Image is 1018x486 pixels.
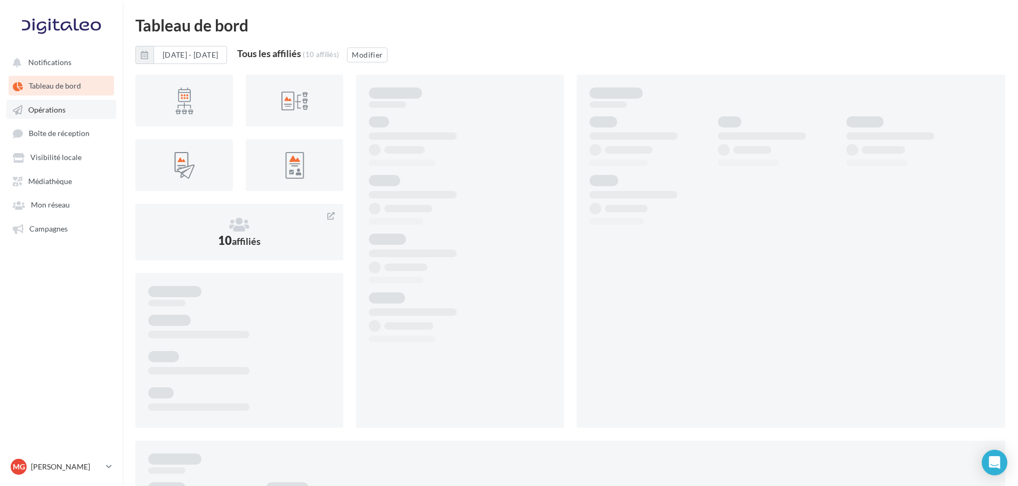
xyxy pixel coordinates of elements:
a: Mon réseau [6,195,116,214]
button: Notifications [6,52,112,71]
button: [DATE] - [DATE] [153,46,227,64]
div: Open Intercom Messenger [982,450,1007,475]
span: Opérations [28,105,66,114]
span: Boîte de réception [29,129,90,138]
a: Campagnes [6,219,116,238]
span: affiliés [232,235,261,247]
a: Boîte de réception [6,123,116,143]
span: Médiathèque [28,177,72,186]
div: Tableau de bord [135,17,1005,33]
a: Opérations [6,100,116,119]
span: Visibilité locale [30,153,82,162]
span: Mon réseau [31,201,70,210]
button: Modifier [347,47,387,62]
div: Tous les affiliés [237,49,301,58]
p: [PERSON_NAME] [31,461,102,472]
span: Notifications [28,58,71,67]
span: Campagnes [29,224,68,233]
button: [DATE] - [DATE] [135,46,227,64]
a: Visibilité locale [6,147,116,166]
a: Médiathèque [6,171,116,190]
span: 10 [218,233,261,248]
span: MG [13,461,25,472]
div: (10 affiliés) [303,50,339,59]
a: MG [PERSON_NAME] [9,457,114,477]
span: Tableau de bord [29,82,81,91]
a: Tableau de bord [6,76,116,95]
